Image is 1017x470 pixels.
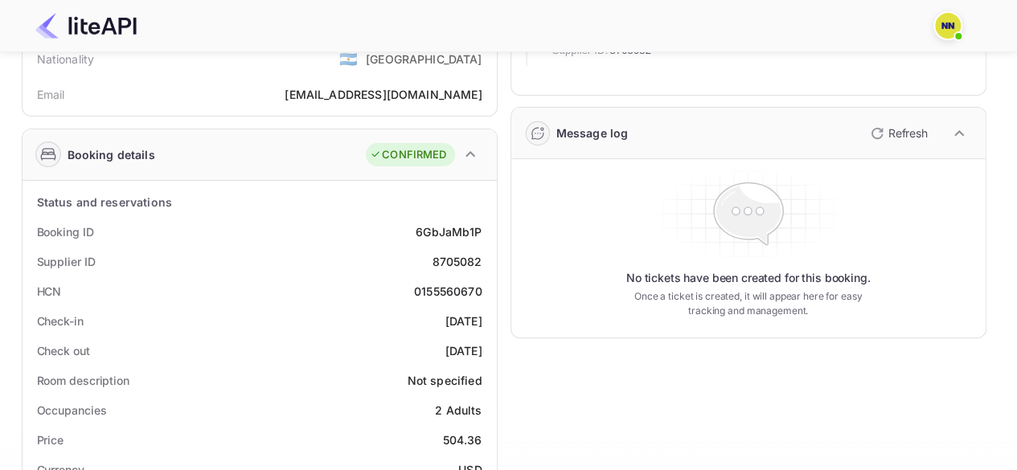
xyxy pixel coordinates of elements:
[432,253,482,270] div: 8705082
[37,313,84,329] div: Check-in
[339,44,358,73] span: United States
[37,253,96,270] div: Supplier ID
[37,431,64,448] div: Price
[366,51,482,67] div: [GEOGRAPHIC_DATA]
[68,146,155,163] div: Booking details
[556,125,629,141] div: Message log
[37,402,107,419] div: Occupancies
[626,270,871,286] p: No tickets have been created for this booking.
[37,194,172,210] div: Status and reservations
[370,147,446,163] div: CONFIRMED
[37,51,95,67] div: Nationality
[285,86,482,103] div: [EMAIL_ADDRESS][DOMAIN_NAME]
[37,283,62,300] div: HCN
[935,13,961,39] img: N/A N/A
[445,342,482,359] div: [DATE]
[888,125,928,141] p: Refresh
[861,121,934,146] button: Refresh
[37,342,90,359] div: Check out
[416,223,482,240] div: 6GbJaMb1P
[435,402,482,419] div: 2 Adults
[414,283,482,300] div: 0155560670
[37,372,129,389] div: Room description
[621,289,876,318] p: Once a ticket is created, it will appear here for easy tracking and management.
[408,372,482,389] div: Not specified
[35,13,137,39] img: LiteAPI Logo
[37,86,65,103] div: Email
[443,431,482,448] div: 504.36
[445,313,482,329] div: [DATE]
[37,223,94,240] div: Booking ID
